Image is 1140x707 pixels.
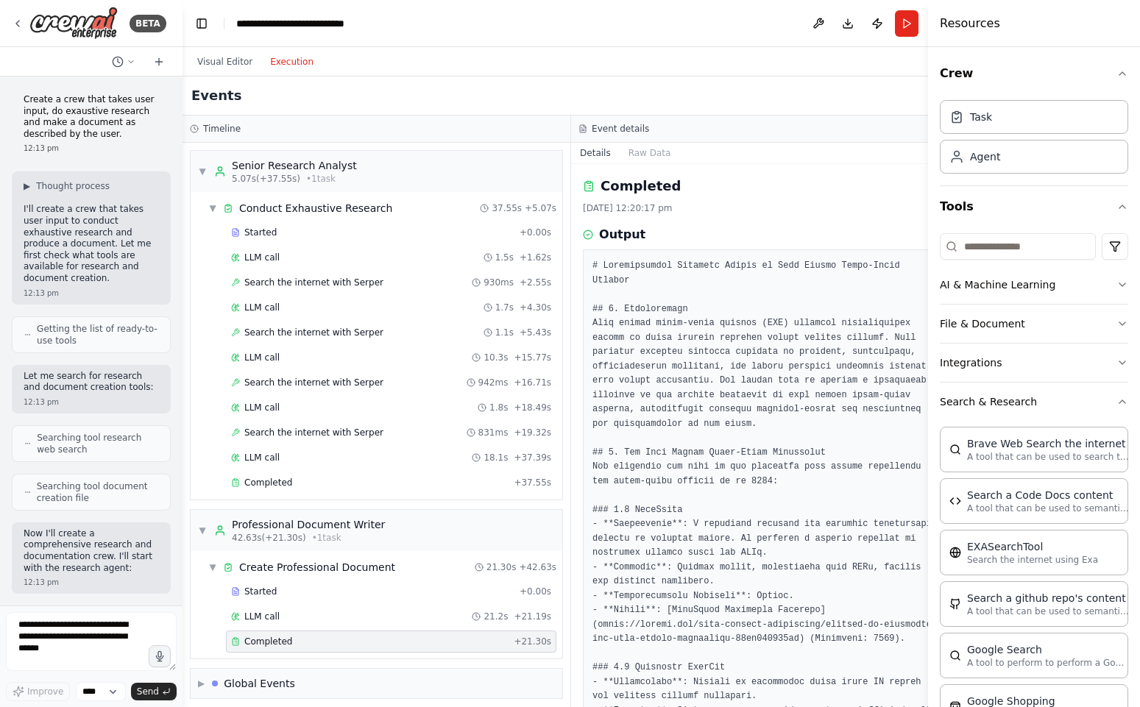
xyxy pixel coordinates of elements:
[970,110,992,124] div: Task
[244,327,383,338] span: Search the internet with Serper
[24,577,159,588] div: 12:13 pm
[940,305,1128,343] button: File & Document
[244,227,277,238] span: Started
[484,352,508,363] span: 10.3s
[244,277,383,288] span: Search the internet with Serper
[514,452,551,463] span: + 37.39s
[601,176,681,196] h2: Completed
[520,252,551,263] span: + 1.62s
[940,186,1128,227] button: Tools
[967,554,1098,566] p: Search the internet using Exa
[967,642,1129,657] div: Google Search
[244,452,280,463] span: LLM call
[137,686,159,697] span: Send
[24,180,110,192] button: ▶Thought process
[520,277,551,288] span: + 2.55s
[244,427,383,438] span: Search the internet with Serper
[520,227,551,238] span: + 0.00s
[24,180,30,192] span: ▶
[484,611,508,622] span: 21.2s
[514,352,551,363] span: + 15.77s
[24,204,159,284] p: I'll create a crew that takes user input to conduct exhaustive research and produce a document. L...
[967,451,1129,463] p: A tool that can be used to search the internet with a search_query.
[495,302,514,313] span: 1.7s
[203,123,241,135] h3: Timeline
[306,173,336,185] span: • 1 task
[224,676,295,691] div: Global Events
[940,53,1128,94] button: Crew
[131,683,177,700] button: Send
[244,586,277,597] span: Started
[495,327,514,338] span: 1.1s
[514,477,551,488] span: + 37.55s
[967,502,1129,514] p: A tool that can be used to semantic search a query from a Code Docs content.
[949,547,961,558] img: EXASearchTool
[191,13,212,34] button: Hide left sidebar
[949,495,961,507] img: CodeDocsSearchTool
[967,436,1129,451] div: Brave Web Search the internet
[232,532,306,544] span: 42.63s (+21.30s)
[967,539,1098,554] div: EXASearchTool
[520,302,551,313] span: + 4.30s
[244,402,280,413] span: LLM call
[27,686,63,697] span: Improve
[520,327,551,338] span: + 5.43s
[24,528,159,574] p: Now I'll create a comprehensive research and documentation crew. I'll start with the research agent:
[198,678,205,689] span: ▶
[236,16,344,31] nav: breadcrumb
[312,532,341,544] span: • 1 task
[949,650,961,661] img: SerpApiGoogleSearchTool
[208,202,217,214] span: ▼
[571,143,620,163] button: Details
[232,173,300,185] span: 5.07s (+37.55s)
[261,53,322,71] button: Execution
[514,636,551,647] span: + 21.30s
[208,561,217,573] span: ▼
[492,202,522,214] span: 37.55s
[239,201,392,216] div: Conduct Exhaustive Research
[24,288,159,299] div: 12:13 pm
[6,682,70,701] button: Improve
[495,252,514,263] span: 1.5s
[967,605,1129,617] p: A tool that can be used to semantic search a query from a github repo's content. This is not the ...
[232,517,385,532] div: Professional Document Writer
[244,252,280,263] span: LLM call
[484,452,508,463] span: 18.1s
[147,53,171,71] button: Start a new chat
[149,645,171,667] button: Click to speak your automation idea
[486,561,517,573] span: 21.30s
[514,377,551,388] span: + 16.71s
[940,266,1128,304] button: AI & Machine Learning
[514,427,551,438] span: + 19.32s
[583,202,948,214] div: [DATE] 12:20:17 pm
[244,377,383,388] span: Search the internet with Serper
[37,480,158,504] span: Searching tool document creation file
[29,7,118,40] img: Logo
[244,352,280,363] span: LLM call
[239,560,395,575] div: Create Professional Document
[244,302,280,313] span: LLM call
[130,15,166,32] div: BETA
[244,636,292,647] span: Completed
[244,611,280,622] span: LLM call
[37,323,158,347] span: Getting the list of ready-to-use tools
[37,432,158,455] span: Searching tool research web search
[478,377,509,388] span: 942ms
[188,53,261,71] button: Visual Editor
[198,166,207,177] span: ▼
[940,383,1128,421] button: Search & Research
[620,143,680,163] button: Raw Data
[949,444,961,455] img: BraveSearchTool
[940,15,1000,32] h4: Resources
[592,123,649,135] h3: Event details
[599,226,645,244] h3: Output
[525,202,556,214] span: + 5.07s
[970,149,1000,164] div: Agent
[198,525,207,536] span: ▼
[484,277,514,288] span: 930ms
[949,598,961,610] img: GithubSearchTool
[24,94,159,140] p: Create a crew that takes user input, do exaustive research and make a document as described by th...
[489,402,508,413] span: 1.8s
[232,158,357,173] div: Senior Research Analyst
[478,427,509,438] span: 831ms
